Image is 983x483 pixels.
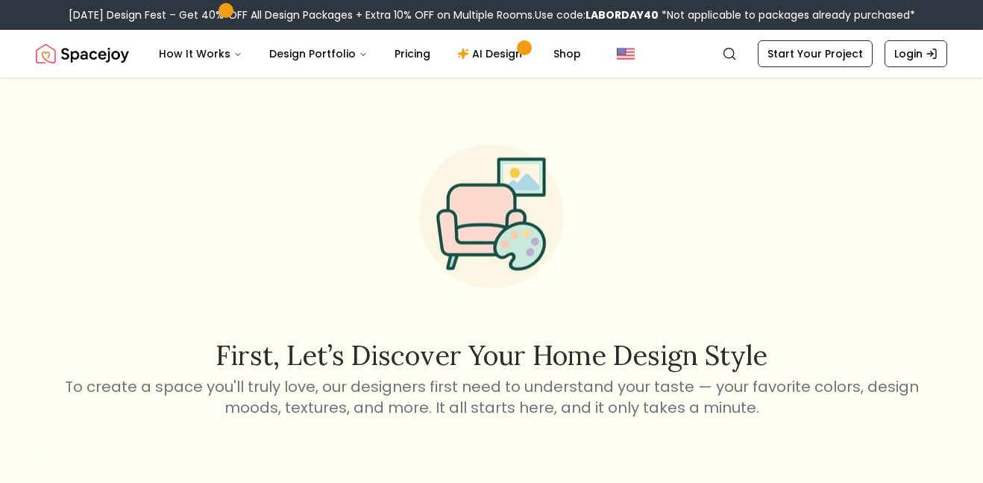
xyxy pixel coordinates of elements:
a: Shop [541,39,593,69]
a: Login [885,40,947,67]
span: *Not applicable to packages already purchased* [659,7,915,22]
img: United States [617,45,635,63]
img: Start Style Quiz Illustration [396,121,587,312]
nav: Global [36,30,947,78]
img: Spacejoy Logo [36,39,129,69]
button: How It Works [147,39,254,69]
nav: Main [147,39,593,69]
a: AI Design [445,39,538,69]
button: Design Portfolio [257,39,380,69]
a: Pricing [383,39,442,69]
a: Spacejoy [36,39,129,69]
b: LABORDAY40 [585,7,659,22]
p: To create a space you'll truly love, our designers first need to understand your taste — your fav... [62,376,921,418]
div: [DATE] Design Fest – Get 40% OFF All Design Packages + Extra 10% OFF on Multiple Rooms. [69,7,915,22]
span: Use code: [535,7,659,22]
a: Start Your Project [758,40,873,67]
h2: First, let’s discover your home design style [62,340,921,370]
